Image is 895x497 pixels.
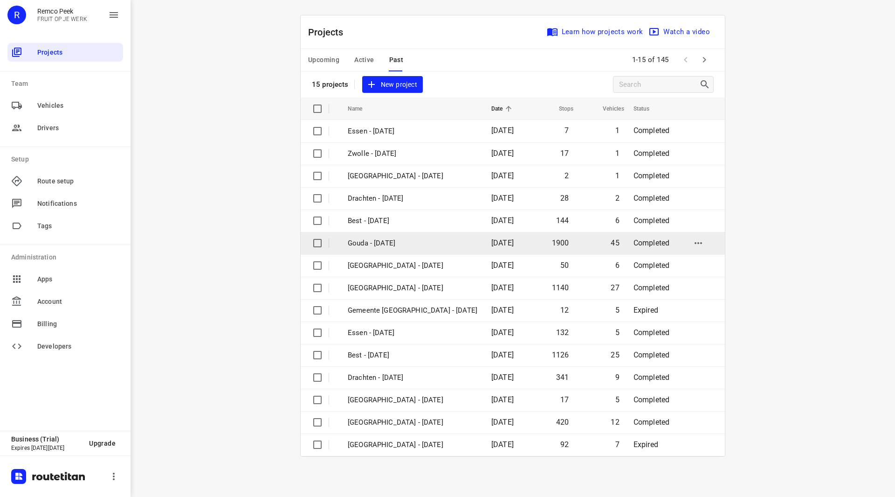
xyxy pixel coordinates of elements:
[560,395,569,404] span: 17
[615,216,620,225] span: 6
[348,372,477,383] p: Drachten - Wednesday
[633,395,670,404] span: Completed
[633,418,670,427] span: Completed
[628,50,673,70] span: 1-15 of 145
[491,238,514,247] span: [DATE]
[552,238,569,247] span: 1900
[560,149,569,158] span: 17
[82,435,123,452] button: Upgrade
[633,171,670,180] span: Completed
[560,440,569,449] span: 92
[491,126,514,135] span: [DATE]
[676,50,695,69] span: Previous Page
[560,306,569,315] span: 12
[37,176,119,186] span: Route setup
[615,328,620,337] span: 5
[348,328,477,338] p: Essen - Wednesday
[348,126,477,137] p: Essen - Friday
[565,126,569,135] span: 7
[11,154,123,164] p: Setup
[7,217,123,235] div: Tags
[37,123,119,133] span: Drivers
[633,306,658,315] span: Expired
[37,101,119,111] span: Vehicles
[348,216,477,226] p: Best - [DATE]
[547,103,574,114] span: Stops
[7,96,123,115] div: Vehicles
[633,126,670,135] span: Completed
[491,283,514,292] span: [DATE]
[615,395,620,404] span: 5
[552,350,569,359] span: 1126
[491,418,514,427] span: [DATE]
[7,270,123,288] div: Apps
[556,216,569,225] span: 144
[633,149,670,158] span: Completed
[7,194,123,213] div: Notifications
[491,261,514,270] span: [DATE]
[556,373,569,382] span: 341
[348,193,477,204] p: Drachten - [DATE]
[611,350,619,359] span: 25
[615,373,620,382] span: 9
[491,171,514,180] span: [DATE]
[7,172,123,190] div: Route setup
[560,261,569,270] span: 50
[348,148,477,159] p: Zwolle - Friday
[491,350,514,359] span: [DATE]
[389,54,404,66] span: Past
[348,395,477,406] p: Antwerpen - Tuesday
[362,76,423,93] button: New project
[37,48,119,57] span: Projects
[633,373,670,382] span: Completed
[491,103,515,114] span: Date
[491,328,514,337] span: [DATE]
[591,103,624,114] span: Vehicles
[491,194,514,203] span: [DATE]
[348,305,477,316] p: Gemeente Rotterdam - Wednesday
[695,50,714,69] span: Next Page
[37,342,119,351] span: Developers
[368,79,417,91] span: New project
[615,194,620,203] span: 2
[615,306,620,315] span: 5
[633,238,670,247] span: Completed
[11,252,123,262] p: Administration
[633,440,658,449] span: Expired
[11,79,123,89] p: Team
[491,216,514,225] span: [DATE]
[615,440,620,449] span: 7
[348,238,477,249] p: Gouda - [DATE]
[611,418,619,427] span: 12
[37,16,87,22] p: FRUIT OP JE WERK
[633,194,670,203] span: Completed
[348,171,477,182] p: [GEOGRAPHIC_DATA] - [DATE]
[7,43,123,62] div: Projects
[348,417,477,428] p: Zwolle - Tuesday
[611,238,619,247] span: 45
[7,6,26,24] div: R
[348,260,477,271] p: Antwerpen - Wednesday
[699,79,713,90] div: Search
[615,171,620,180] span: 1
[7,119,123,137] div: Drivers
[37,297,119,307] span: Account
[308,25,351,39] p: Projects
[37,7,87,15] p: Remco Peek
[11,445,82,451] p: Expires [DATE][DATE]
[7,337,123,356] div: Developers
[348,440,477,450] p: Gemeente Rotterdam - Tuesday
[491,306,514,315] span: [DATE]
[11,435,82,443] p: Business (Trial)
[556,328,569,337] span: 132
[633,283,670,292] span: Completed
[308,54,339,66] span: Upcoming
[37,274,119,284] span: Apps
[37,319,119,329] span: Billing
[615,126,620,135] span: 1
[552,283,569,292] span: 1140
[354,54,374,66] span: Active
[633,103,662,114] span: Status
[633,216,670,225] span: Completed
[633,328,670,337] span: Completed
